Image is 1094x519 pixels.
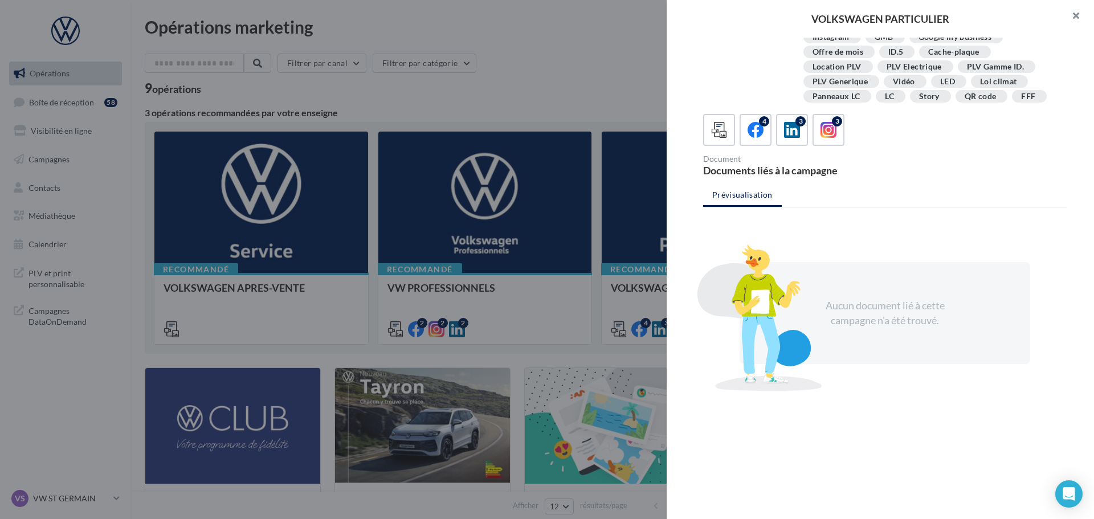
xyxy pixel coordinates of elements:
[813,299,957,328] div: Aucun document lié à cette campagne n'a été trouvé.
[887,63,942,71] div: PLV Electrique
[832,116,842,126] div: 3
[813,33,850,42] div: Instagram
[813,77,868,86] div: PLV Generique
[795,116,806,126] div: 3
[703,155,880,163] div: Document
[919,33,991,42] div: Google my business
[893,77,915,86] div: Vidéo
[1055,480,1083,508] div: Open Intercom Messenger
[813,92,860,101] div: Panneaux LC
[813,63,862,71] div: Location PLV
[888,48,903,56] div: ID.5
[703,165,880,175] div: Documents liés à la campagne
[759,116,769,126] div: 4
[885,92,894,101] div: LC
[813,48,864,56] div: Offre de mois
[965,92,996,101] div: QR code
[875,33,893,42] div: GMB
[980,77,1017,86] div: Loi climat
[928,48,979,56] div: Cache-plaque
[940,77,955,86] div: LED
[685,14,1076,24] div: VOLKSWAGEN PARTICULIER
[919,92,940,101] div: Story
[967,63,1024,71] div: PLV Gamme ID.
[1021,92,1035,101] div: FFF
